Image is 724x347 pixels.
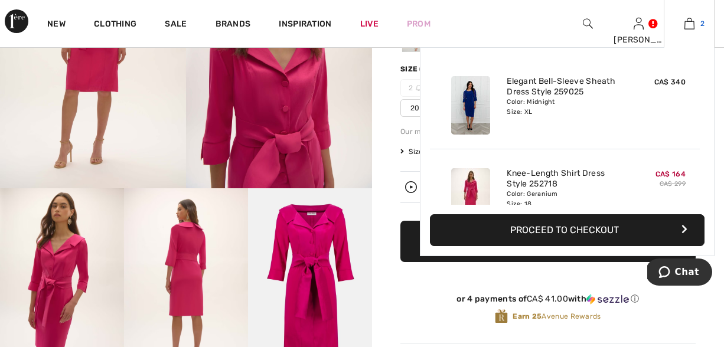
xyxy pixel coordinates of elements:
a: Brands [216,19,251,31]
div: [PERSON_NAME] [614,34,663,46]
a: Prom [407,18,431,30]
div: Color: Midnight Size: XL [507,97,623,116]
span: 2 [400,79,430,97]
strong: Earn 25 [513,312,542,320]
a: Clothing [94,19,136,31]
span: Inspiration [279,19,331,31]
iframe: Opens a widget where you can chat to one of our agents [647,258,712,288]
span: CA$ 164 [655,170,686,178]
span: Avenue Rewards [513,311,601,322]
a: Knee-Length Shirt Dress Style 252718 [507,168,623,189]
img: Elegant Bell-Sleeve Sheath Dress Style 259025 [451,76,490,135]
div: or 4 payments of with [400,294,696,305]
span: CA$ 41.00 [527,294,568,304]
img: Knee-Length Shirt Dress Style 252718 [451,168,490,227]
a: New [47,19,66,31]
div: Navy Blue [402,8,433,52]
span: 2 [700,18,705,29]
a: Sale [165,19,187,31]
div: Color: Geranium Size: 18 [507,189,623,208]
a: Sign In [634,18,644,29]
img: Sezzle [586,294,629,305]
img: My Bag [684,17,694,31]
span: 20 [400,99,430,117]
span: CA$ 340 [654,78,686,86]
img: Avenue Rewards [495,309,508,325]
span: Size Guide [400,146,445,157]
img: search the website [583,17,593,31]
div: Our model is 5'9"/175 cm and wears a size 6. [400,126,696,137]
a: Elegant Bell-Sleeve Sheath Dress Style 259025 [507,76,623,97]
img: Watch the replay [405,181,417,193]
button: Proceed to Checkout [430,214,705,246]
img: ring-m.svg [416,85,422,91]
img: 1ère Avenue [5,9,28,33]
div: or 4 payments ofCA$ 41.00withSezzle Click to learn more about Sezzle [400,294,696,309]
div: Size ([GEOGRAPHIC_DATA]/[GEOGRAPHIC_DATA]): [400,64,598,74]
a: 2 [664,17,714,31]
img: My Info [634,17,644,31]
a: Live [360,18,379,30]
s: CA$ 299 [660,180,686,188]
button: Add to Bag [400,221,696,262]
